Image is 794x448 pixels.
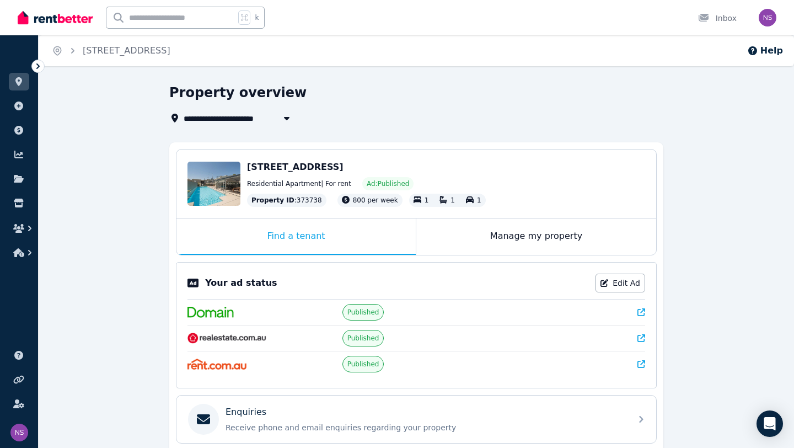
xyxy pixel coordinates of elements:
div: Inbox [698,13,737,24]
div: Manage my property [416,218,656,255]
span: k [255,13,259,22]
span: Published [347,308,379,317]
div: : 373738 [247,194,326,207]
span: [STREET_ADDRESS] [247,162,344,172]
span: 800 per week [353,196,398,204]
img: Neil Shams [10,424,28,441]
span: Property ID [251,196,294,205]
p: Your ad status [205,276,277,290]
img: Neil Shams [759,9,776,26]
a: [STREET_ADDRESS] [83,45,170,56]
span: Residential Apartment | For rent [247,179,351,188]
button: Help [747,44,783,57]
span: Published [347,360,379,369]
p: Enquiries [226,406,266,419]
img: RealEstate.com.au [187,333,266,344]
img: Domain.com.au [187,307,234,318]
img: RentBetter [18,9,93,26]
span: Ad: Published [367,179,409,188]
div: Open Intercom Messenger [757,410,783,437]
h1: Property overview [169,84,307,102]
span: 1 [425,196,429,204]
a: Edit Ad [595,274,645,292]
a: EnquiriesReceive phone and email enquiries regarding your property [176,396,656,443]
img: Rent.com.au [187,359,246,370]
nav: Breadcrumb [39,35,184,66]
span: 1 [477,196,481,204]
div: Find a tenant [176,218,416,255]
span: 1 [450,196,455,204]
span: Published [347,334,379,343]
p: Receive phone and email enquiries regarding your property [226,422,625,433]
